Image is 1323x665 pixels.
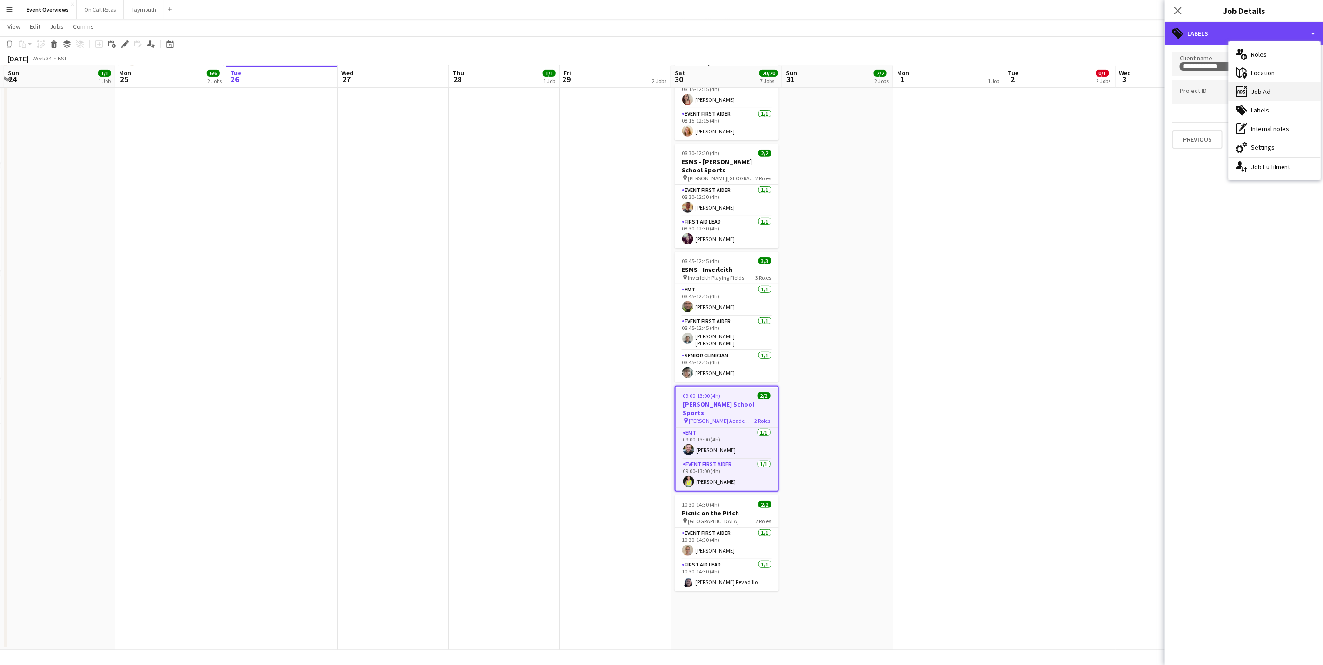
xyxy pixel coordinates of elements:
[73,22,94,31] span: Comms
[564,69,571,77] span: Fri
[26,20,44,33] a: Edit
[69,20,98,33] a: Comms
[7,54,29,63] div: [DATE]
[786,69,797,77] span: Sun
[675,77,779,109] app-card-role: EMT1/108:15-12:15 (4h)[PERSON_NAME]
[1180,88,1308,96] input: Type to search project ID labels...
[874,70,887,77] span: 2/2
[19,0,77,19] button: Event Overviews
[230,69,241,77] span: Tue
[207,78,222,85] div: 2 Jobs
[759,70,778,77] span: 20/20
[46,20,67,33] a: Jobs
[1119,69,1131,77] span: Wed
[676,428,778,459] app-card-role: EMT1/109:00-13:00 (4h)[PERSON_NAME]
[1096,70,1109,77] span: 0/1
[784,74,797,85] span: 31
[675,158,779,174] h3: ESMS - [PERSON_NAME] School Sports
[675,265,779,274] h3: ESMS - Inverleith
[673,74,685,85] span: 30
[119,69,131,77] span: Mon
[675,217,779,248] app-card-role: First Aid Lead1/108:30-12:30 (4h)[PERSON_NAME]
[675,386,779,492] app-job-card: 09:00-13:00 (4h)2/2[PERSON_NAME] School Sports [PERSON_NAME] Academy Playing Fields2 RolesEMT1/10...
[8,69,19,77] span: Sun
[675,284,779,316] app-card-role: EMT1/108:45-12:45 (4h)[PERSON_NAME]
[756,175,771,182] span: 2 Roles
[99,78,111,85] div: 1 Job
[98,70,111,77] span: 1/1
[543,70,556,77] span: 1/1
[7,74,19,85] span: 24
[675,109,779,140] app-card-role: Event First Aider1/108:15-12:15 (4h)[PERSON_NAME]
[340,74,353,85] span: 27
[756,518,771,525] span: 2 Roles
[30,22,40,31] span: Edit
[652,78,666,85] div: 2 Jobs
[1097,78,1111,85] div: 2 Jobs
[1229,45,1321,64] div: Roles
[988,78,1000,85] div: 1 Job
[675,36,779,140] app-job-card: 08:15-12:15 (4h)2/2ESMS - [PERSON_NAME] School Sports The [PERSON_NAME][GEOGRAPHIC_DATA]2 RolesEM...
[1229,119,1321,138] div: Internal notes
[675,69,685,77] span: Sat
[756,274,771,281] span: 3 Roles
[758,150,771,157] span: 2/2
[341,69,353,77] span: Wed
[688,274,745,281] span: Inverleith Playing Fields
[4,20,24,33] a: View
[675,509,779,517] h3: Picnic on the Pitch
[31,55,54,62] span: Week 34
[1229,138,1321,157] div: Settings
[58,55,67,62] div: BST
[1229,64,1321,82] div: Location
[1183,63,1234,70] div: Colin Nicoll
[874,78,889,85] div: 2 Jobs
[1007,74,1019,85] span: 2
[229,74,241,85] span: 26
[688,518,739,525] span: [GEOGRAPHIC_DATA]
[682,150,720,157] span: 08:30-12:30 (4h)
[675,350,779,382] app-card-role: Senior Clinician1/108:45-12:45 (4h)[PERSON_NAME]
[682,257,720,264] span: 08:45-12:45 (4h)
[7,22,20,31] span: View
[683,392,721,399] span: 09:00-13:00 (4h)
[675,316,779,350] app-card-role: Event First Aider1/108:45-12:45 (4h)[PERSON_NAME] [PERSON_NAME]
[1229,101,1321,119] div: Labels
[760,78,778,85] div: 7 Jobs
[675,144,779,248] app-job-card: 08:30-12:30 (4h)2/2ESMS - [PERSON_NAME] School Sports [PERSON_NAME][GEOGRAPHIC_DATA]2 RolesEvent ...
[452,69,464,77] span: Thu
[1229,82,1321,101] div: Job Ad
[1118,74,1131,85] span: 3
[758,257,771,264] span: 3/3
[675,495,779,591] app-job-card: 10:30-14:30 (4h)2/2Picnic on the Pitch [GEOGRAPHIC_DATA]2 RolesEvent First Aider1/110:30-14:30 (4...
[118,74,131,85] span: 25
[676,459,778,491] app-card-role: Event First Aider1/109:00-13:00 (4h)[PERSON_NAME]
[1165,22,1323,45] div: Labels
[50,22,64,31] span: Jobs
[682,501,720,508] span: 10:30-14:30 (4h)
[1229,158,1321,176] div: Job Fulfilment
[543,78,555,85] div: 1 Job
[689,417,755,424] span: [PERSON_NAME] Academy Playing Fields
[77,0,124,19] button: On Call Rotas
[124,0,164,19] button: Taymouth
[562,74,571,85] span: 29
[1227,63,1234,70] delete-icon: Remove tag
[758,501,771,508] span: 2/2
[1172,130,1223,149] button: Previous
[675,560,779,591] app-card-role: First Aid Lead1/110:30-14:30 (4h)[PERSON_NAME] Revadillo
[1165,5,1323,17] h3: Job Details
[451,74,464,85] span: 28
[675,252,779,382] app-job-card: 08:45-12:45 (4h)3/3ESMS - Inverleith Inverleith Playing Fields3 RolesEMT1/108:45-12:45 (4h)[PERSO...
[1008,69,1019,77] span: Tue
[755,417,771,424] span: 2 Roles
[676,400,778,417] h3: [PERSON_NAME] School Sports
[896,74,909,85] span: 1
[675,528,779,560] app-card-role: Event First Aider1/110:30-14:30 (4h)[PERSON_NAME]
[688,175,756,182] span: [PERSON_NAME][GEOGRAPHIC_DATA]
[758,392,771,399] span: 2/2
